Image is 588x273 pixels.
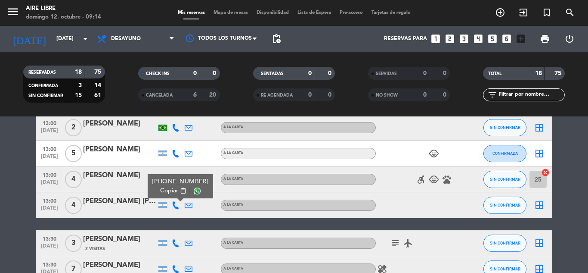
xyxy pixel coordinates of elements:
[83,170,156,181] div: [PERSON_NAME]
[209,10,252,15] span: Mapa de mesas
[65,197,82,214] span: 4
[209,92,218,98] strong: 20
[75,92,82,98] strong: 15
[39,154,60,163] span: [DATE]
[85,245,105,252] span: 2 Visitas
[487,33,498,44] i: looks_5
[483,145,526,162] button: CONFIRMADA
[271,34,282,44] span: pending_actions
[223,126,243,129] span: A LA CARTA
[429,148,439,159] i: child_care
[542,7,552,18] i: turned_in_not
[223,241,243,245] span: A LA CARTA
[39,118,60,128] span: 13:00
[39,233,60,243] span: 13:30
[490,241,520,245] span: SIN CONFIRMAR
[39,144,60,154] span: 13:00
[384,36,427,42] span: Reservas para
[39,205,60,215] span: [DATE]
[442,174,452,185] i: pets
[65,145,82,162] span: 5
[6,29,52,48] i: [DATE]
[458,33,470,44] i: looks_3
[146,93,173,97] span: CANCELADA
[473,33,484,44] i: looks_4
[83,260,156,271] div: [PERSON_NAME]
[223,203,243,207] span: A LA CARTA
[430,33,441,44] i: looks_one
[495,7,505,18] i: add_circle_outline
[28,70,56,75] span: RESERVADAS
[541,168,550,177] i: cancel
[6,5,19,21] button: menu
[390,238,400,248] i: subject
[261,72,284,76] span: SENTADAS
[540,34,550,44] span: print
[39,259,60,269] span: 13:30
[490,177,520,182] span: SIN CONFIRMAR
[554,70,563,76] strong: 75
[65,235,82,252] span: 3
[39,195,60,205] span: 13:00
[39,179,60,189] span: [DATE]
[26,4,101,13] div: Aire Libre
[65,171,82,188] span: 4
[173,10,209,15] span: Mis reservas
[75,69,82,75] strong: 18
[483,171,526,188] button: SIN CONFIRMAR
[39,169,60,179] span: 13:00
[492,151,518,156] span: CONFIRMADA
[403,238,413,248] i: airplanemode_active
[223,151,243,155] span: A LA CARTA
[444,33,455,44] i: looks_two
[367,10,415,15] span: Tarjetas de regalo
[376,72,397,76] span: SERVIDAS
[223,267,243,270] span: A LA CARTA
[518,7,529,18] i: exit_to_app
[261,93,293,97] span: RE AGENDADA
[443,70,448,76] strong: 0
[78,82,82,88] strong: 3
[94,82,103,88] strong: 14
[193,70,197,76] strong: 0
[534,148,545,159] i: border_all
[328,92,333,98] strong: 0
[490,267,520,271] span: SIN CONFIRMAR
[94,92,103,98] strong: 61
[65,119,82,136] span: 2
[252,10,293,15] span: Disponibilidad
[152,177,209,186] div: [PHONE_NUMBER]
[94,69,103,75] strong: 75
[146,72,170,76] span: CHECK INS
[534,200,545,210] i: border_all
[564,34,575,44] i: power_settings_new
[39,128,60,138] span: [DATE]
[83,234,156,245] div: [PERSON_NAME]
[293,10,335,15] span: Lista de Espera
[483,119,526,136] button: SIN CONFIRMAR
[483,235,526,252] button: SIN CONFIRMAR
[501,33,512,44] i: looks_6
[498,90,564,100] input: Filtrar por nombre...
[490,203,520,207] span: SIN CONFIRMAR
[557,26,582,52] div: LOG OUT
[6,5,19,18] i: menu
[483,197,526,214] button: SIN CONFIRMAR
[160,186,186,195] button: Copiarcontent_paste
[28,94,63,98] span: SIN CONFIRMAR
[534,238,545,248] i: border_all
[376,93,398,97] span: NO SHOW
[490,125,520,130] span: SIN CONFIRMAR
[189,186,191,195] span: |
[429,174,439,185] i: child_care
[160,186,178,195] span: Copiar
[534,122,545,133] i: border_all
[26,13,101,22] div: domingo 12. octubre - 09:14
[28,84,58,88] span: CONFIRMADA
[193,92,197,98] strong: 6
[83,196,156,207] div: [PERSON_NAME] [PERSON_NAME]
[423,70,427,76] strong: 0
[83,144,156,155] div: [PERSON_NAME]
[308,92,312,98] strong: 0
[180,188,186,194] span: content_paste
